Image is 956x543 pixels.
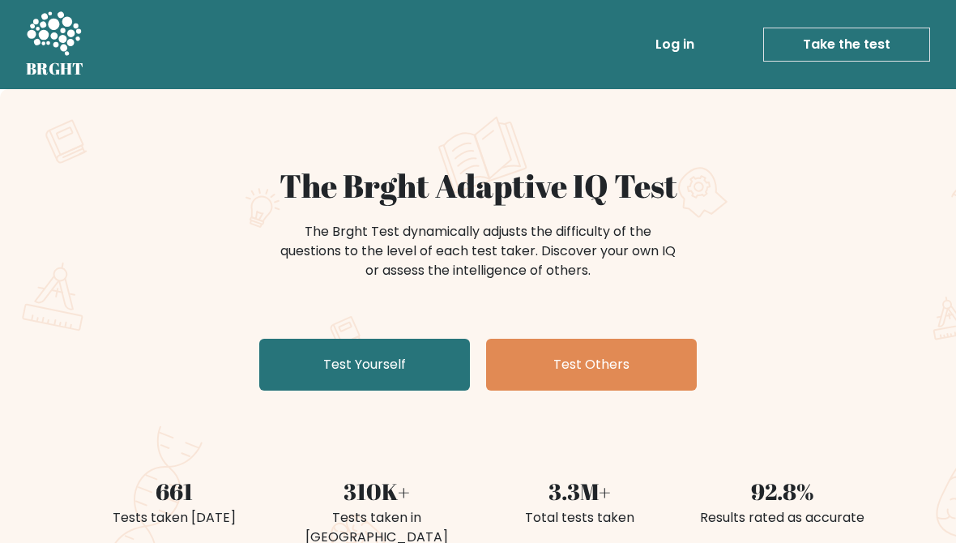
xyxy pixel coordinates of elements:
[83,508,266,528] div: Tests taken [DATE]
[763,28,930,62] a: Take the test
[486,339,697,391] a: Test Others
[285,475,468,509] div: 310K+
[649,28,701,61] a: Log in
[83,167,873,206] h1: The Brght Adaptive IQ Test
[488,475,671,509] div: 3.3M+
[26,59,84,79] h5: BRGHT
[488,508,671,528] div: Total tests taken
[259,339,470,391] a: Test Yourself
[26,6,84,83] a: BRGHT
[690,475,873,509] div: 92.8%
[275,222,681,280] div: The Brght Test dynamically adjusts the difficulty of the questions to the level of each test take...
[690,508,873,528] div: Results rated as accurate
[83,475,266,509] div: 661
